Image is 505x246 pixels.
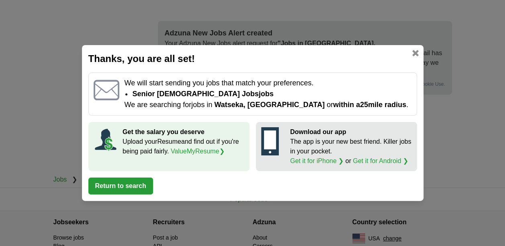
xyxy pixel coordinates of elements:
[333,101,406,109] span: within a 25 mile radius
[290,127,412,137] p: Download our app
[123,127,244,137] p: Get the salary you deserve
[88,178,153,194] button: Return to search
[290,157,343,164] a: Get it for iPhone ❯
[214,101,325,109] span: Watseka, [GEOGRAPHIC_DATA]
[353,157,408,164] a: Get it for Android ❯
[132,89,411,99] li: senior [DEMOGRAPHIC_DATA] jobs jobs
[171,148,225,155] a: ValueMyResume❯
[124,99,411,110] p: We are searching for jobs in or .
[88,52,417,66] h2: Thanks, you are all set!
[124,78,411,89] p: We will start sending you jobs that match your preferences.
[290,137,412,166] p: The app is your new best friend. Killer jobs in your pocket. or
[123,137,244,156] p: Upload your Resume and find out if you're being paid fairly.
